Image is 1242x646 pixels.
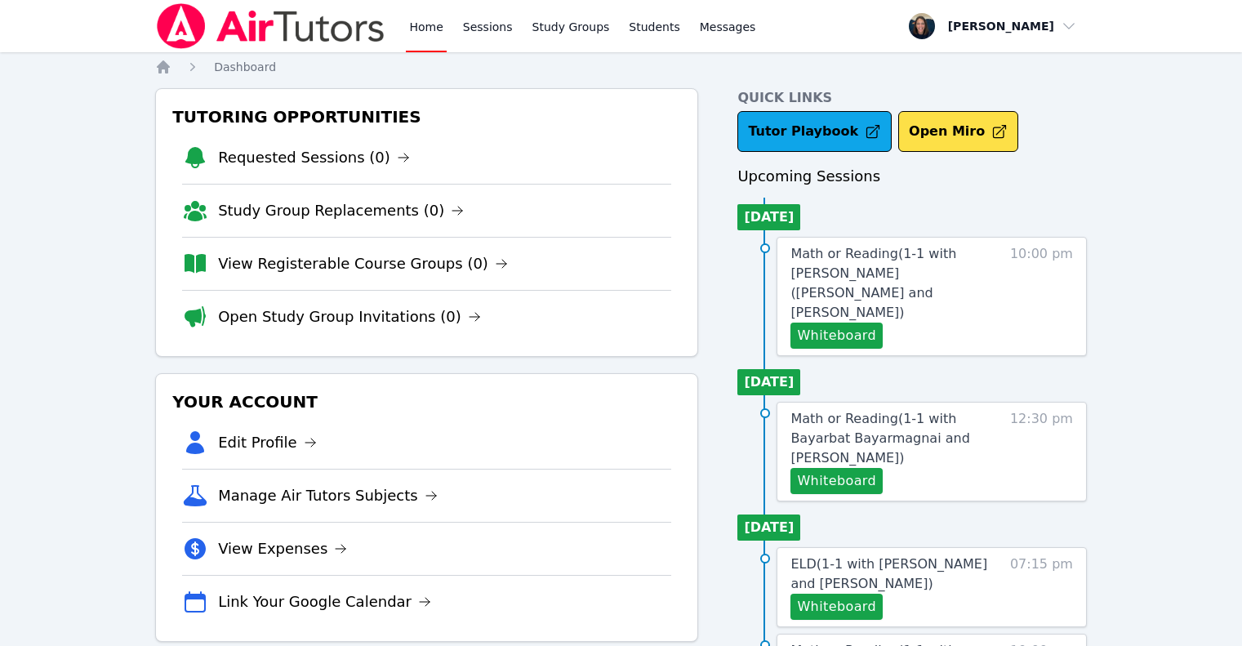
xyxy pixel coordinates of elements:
[700,19,756,35] span: Messages
[790,411,969,466] span: Math or Reading ( 1-1 with Bayarbat Bayarmagnai and [PERSON_NAME] )
[218,252,508,275] a: View Registerable Course Groups (0)
[218,590,431,613] a: Link Your Google Calendar
[737,369,800,395] li: [DATE]
[155,3,386,49] img: Air Tutors
[737,111,892,152] a: Tutor Playbook
[218,199,464,222] a: Study Group Replacements (0)
[155,59,1087,75] nav: Breadcrumb
[214,59,276,75] a: Dashboard
[737,515,800,541] li: [DATE]
[1010,409,1073,494] span: 12:30 pm
[1010,244,1073,349] span: 10:00 pm
[169,387,684,417] h3: Your Account
[790,556,987,591] span: ELD ( 1-1 with [PERSON_NAME] and [PERSON_NAME] )
[737,204,800,230] li: [DATE]
[218,146,410,169] a: Requested Sessions (0)
[790,468,883,494] button: Whiteboard
[1010,555,1073,620] span: 07:15 pm
[218,484,438,507] a: Manage Air Tutors Subjects
[790,323,883,349] button: Whiteboard
[898,111,1018,152] button: Open Miro
[790,409,1002,468] a: Math or Reading(1-1 with Bayarbat Bayarmagnai and [PERSON_NAME])
[790,244,1002,323] a: Math or Reading(1-1 with [PERSON_NAME] ([PERSON_NAME] and [PERSON_NAME])
[214,60,276,74] span: Dashboard
[790,246,956,320] span: Math or Reading ( 1-1 with [PERSON_NAME] ([PERSON_NAME] and [PERSON_NAME] )
[790,594,883,620] button: Whiteboard
[218,431,317,454] a: Edit Profile
[737,165,1087,188] h3: Upcoming Sessions
[169,102,684,131] h3: Tutoring Opportunities
[790,555,1002,594] a: ELD(1-1 with [PERSON_NAME] and [PERSON_NAME])
[737,88,1087,108] h4: Quick Links
[218,537,347,560] a: View Expenses
[218,305,481,328] a: Open Study Group Invitations (0)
